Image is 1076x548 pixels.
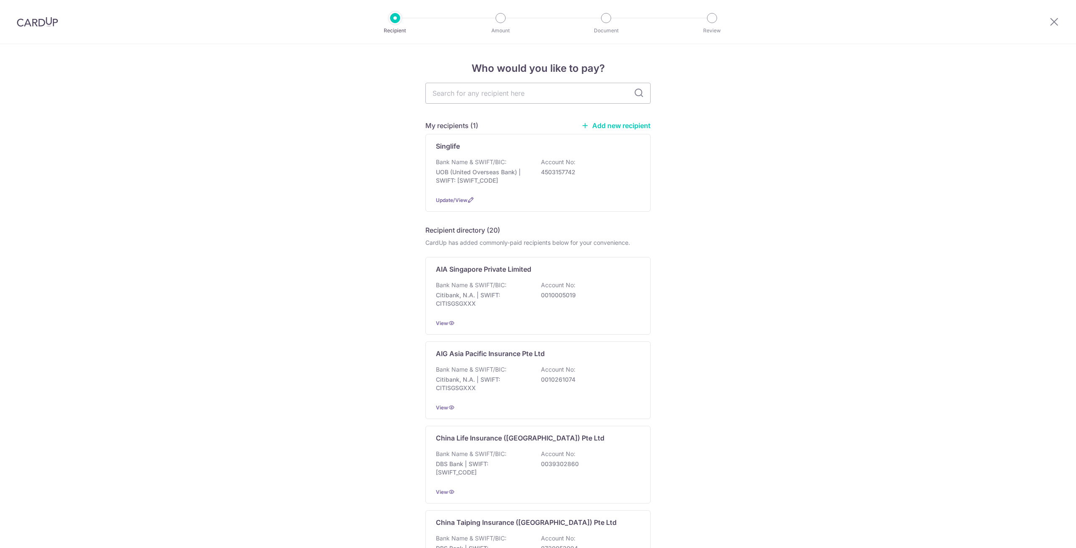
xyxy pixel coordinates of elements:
p: Bank Name & SWIFT/BIC: [436,450,506,458]
p: 4503157742 [541,168,635,176]
p: DBS Bank | SWIFT: [SWIFT_CODE] [436,460,530,477]
p: 0039302860 [541,460,635,468]
p: AIG Asia Pacific Insurance Pte Ltd [436,349,545,359]
p: UOB (United Overseas Bank) | SWIFT: [SWIFT_CODE] [436,168,530,185]
p: Recipient [364,26,426,35]
a: Add new recipient [581,121,651,130]
h5: My recipients (1) [425,121,478,131]
iframe: Opens a widget where you can find more information [1022,523,1068,544]
p: AIA Singapore Private Limited [436,264,531,274]
a: Update/View [436,197,467,203]
p: Bank Name & SWIFT/BIC: [436,534,506,543]
p: Singlife [436,141,460,151]
img: CardUp [17,17,58,27]
p: Account No: [541,158,575,166]
p: Bank Name & SWIFT/BIC: [436,158,506,166]
input: Search for any recipient here [425,83,651,104]
a: View [436,404,448,411]
p: Account No: [541,450,575,458]
p: Bank Name & SWIFT/BIC: [436,365,506,374]
p: Review [681,26,743,35]
div: CardUp has added commonly-paid recipients below for your convenience. [425,239,651,247]
p: Bank Name & SWIFT/BIC: [436,281,506,289]
p: Account No: [541,365,575,374]
p: Citibank, N.A. | SWIFT: CITISGSGXXX [436,375,530,392]
h5: Recipient directory (20) [425,225,500,235]
p: Amount [469,26,532,35]
p: 0010005019 [541,291,635,299]
a: View [436,489,448,495]
p: Account No: [541,281,575,289]
p: 0010261074 [541,375,635,384]
p: Document [575,26,637,35]
p: China Taiping Insurance ([GEOGRAPHIC_DATA]) Pte Ltd [436,517,617,527]
p: Citibank, N.A. | SWIFT: CITISGSGXXX [436,291,530,308]
p: China Life Insurance ([GEOGRAPHIC_DATA]) Pte Ltd [436,433,604,443]
h4: Who would you like to pay? [425,61,651,76]
p: Account No: [541,534,575,543]
a: View [436,320,448,326]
